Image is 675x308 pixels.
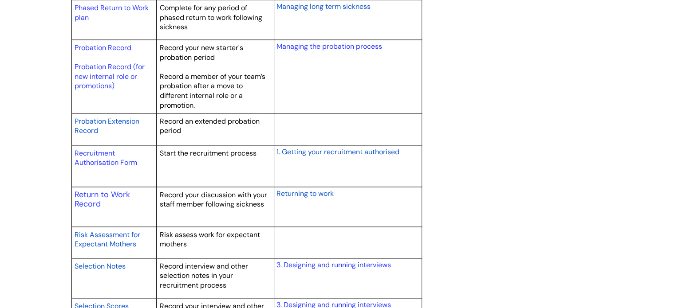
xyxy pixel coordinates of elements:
span: Record your discussion with your staff member following sickness [160,190,267,209]
span: Probation Extension Record [75,117,139,136]
span: Record your new starter's probation period [160,43,243,62]
a: 3. Designing and running interviews [276,260,391,269]
span: Risk Assessment for Expectant Mothers [75,230,140,249]
span: Record interview and other selection notes in your recruitment process [160,261,248,290]
span: Selection Notes [75,261,126,271]
a: Managing the probation process [276,42,382,51]
span: Start the recruitment process [160,148,257,158]
a: Selection Notes [75,261,126,271]
span: Risk assess work for expectant mothers [160,230,260,249]
a: Managing long term sickness [276,1,370,12]
a: Phased Return to Work plan [75,3,149,22]
a: Probation Extension Record [75,116,139,136]
a: Probation Record [75,43,131,52]
a: Recruitment Authorisation Form [75,148,137,168]
a: Risk Assessment for Expectant Mothers [75,229,140,250]
span: Record a member of your team’s probation after a move to different internal role or a promotion. [160,72,265,110]
a: Probation Record (for new internal role or promotions) [75,62,145,90]
a: Return to Work Record [75,189,130,210]
a: Returning to work [276,188,333,199]
a: 1. Getting your recruitment authorised [276,146,399,157]
span: Managing long term sickness [276,2,370,11]
span: 1. Getting your recruitment authorised [276,147,399,156]
span: Complete for any period of phased return to work following sickness [160,3,262,31]
span: Returning to work [276,189,333,198]
span: Record an extended probation period [160,117,260,136]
